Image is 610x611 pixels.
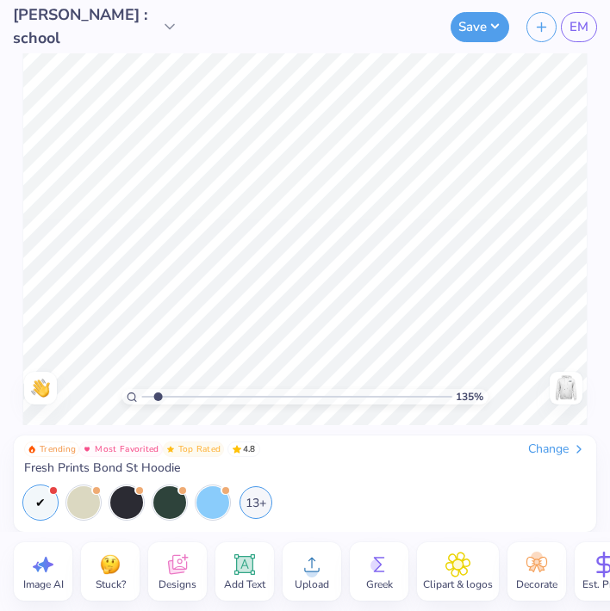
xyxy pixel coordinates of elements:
[13,3,157,50] span: [PERSON_NAME] : school
[24,460,180,476] span: Fresh Prints Bond St Hoodie
[178,445,221,454] span: Top Rated
[561,12,597,42] a: EM
[570,17,588,37] span: EM
[23,577,64,591] span: Image AI
[456,389,483,404] span: 135 %
[516,577,557,591] span: Decorate
[159,577,196,591] span: Designs
[240,486,272,519] div: 13+
[163,441,225,457] button: Badge Button
[295,577,329,591] span: Upload
[366,577,393,591] span: Greek
[224,577,265,591] span: Add Text
[95,445,159,454] span: Most Favorited
[79,441,162,457] button: Badge Button
[227,441,260,457] span: 4.8
[40,445,76,454] span: Trending
[28,445,36,454] img: Trending sort
[24,441,79,457] button: Badge Button
[83,445,91,454] img: Most Favorited sort
[166,445,175,454] img: Top Rated sort
[528,441,586,457] div: Change
[451,12,509,42] button: Save
[96,577,126,591] span: Stuck?
[97,552,123,577] img: Stuck?
[423,577,493,591] span: Clipart & logos
[552,374,580,402] img: Front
